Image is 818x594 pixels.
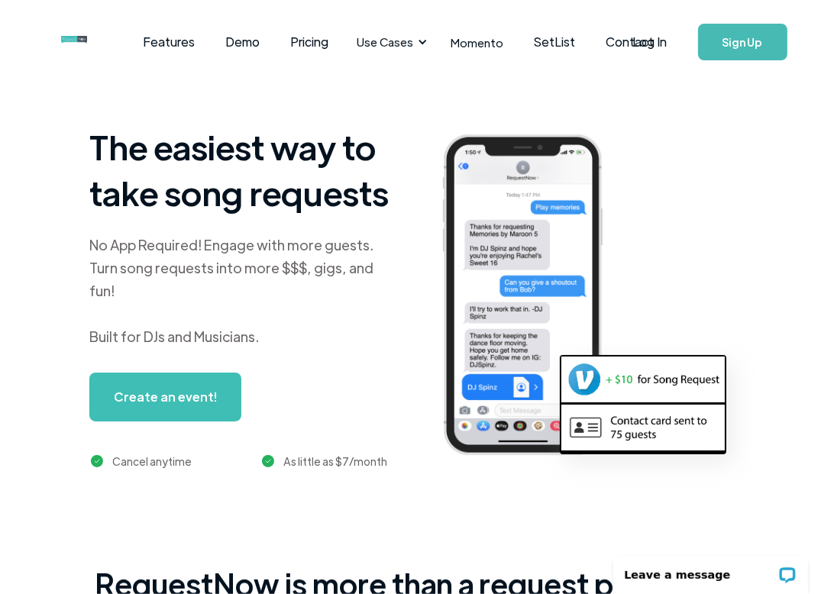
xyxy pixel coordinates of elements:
div: Cancel anytime [112,452,192,470]
a: Sign Up [698,24,787,60]
h1: The easiest way to take song requests [89,124,390,215]
a: Create an event! [89,373,241,421]
a: Demo [210,18,275,66]
a: Contact [590,18,669,66]
img: requestnow logo [61,36,115,44]
img: contact card example [561,405,725,450]
a: Pricing [275,18,344,66]
a: SetList [519,18,590,66]
iframe: LiveChat chat widget [603,546,818,594]
a: Features [128,18,210,66]
div: As little as $7/month [283,452,387,470]
div: Use Cases [348,18,432,66]
img: green checkmark [91,455,104,468]
img: venmo screenshot [561,357,725,402]
a: Log In [618,15,683,69]
a: Momento [435,20,519,65]
div: Use Cases [357,34,413,50]
div: No App Required! Engage with more guests. Turn song requests into more $$$, gigs, and fun! Built ... [89,234,390,348]
img: green checkmark [262,455,275,468]
img: iphone screenshot [428,126,635,467]
a: home [61,27,89,57]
